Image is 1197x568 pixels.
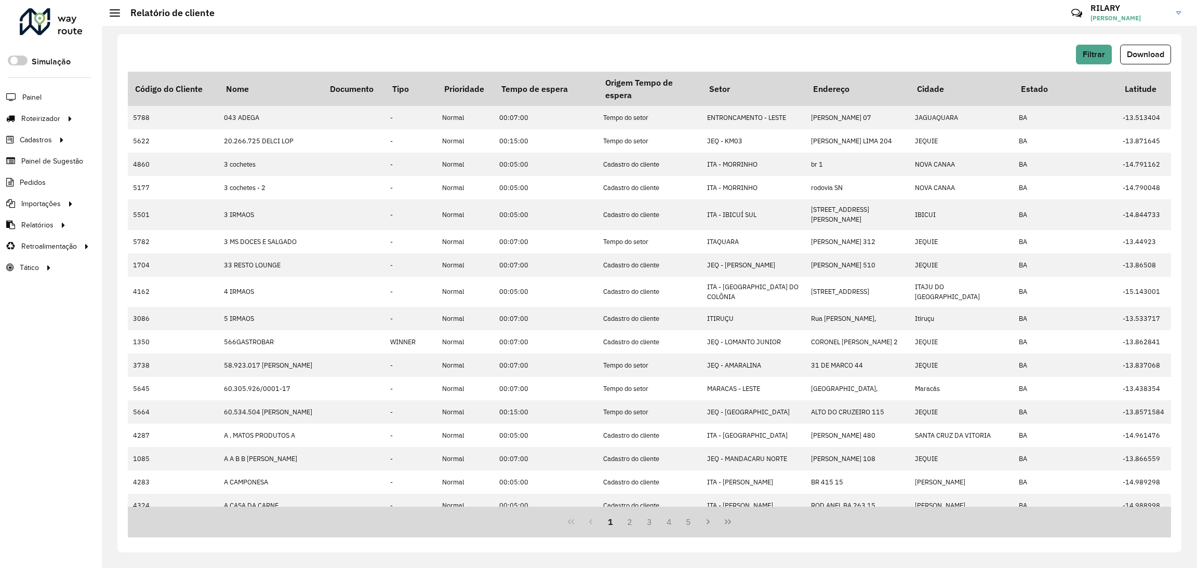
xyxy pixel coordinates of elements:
td: ITA - [PERSON_NAME] [702,470,806,494]
td: 00:07:00 [494,330,598,354]
td: Normal [437,153,494,176]
td: 00:05:00 [494,470,598,494]
td: Tempo do setor [598,377,702,400]
td: BA [1014,447,1118,470]
td: 5788 [128,106,219,129]
td: IBICUI [910,199,1014,229]
td: Normal [437,447,494,470]
td: Cadastro do cliente [598,330,702,354]
td: 00:05:00 [494,424,598,447]
th: Tempo de espera [494,72,598,106]
td: BA [1014,470,1118,494]
th: Endereço [806,72,910,106]
td: BA [1014,106,1118,129]
td: Tempo do setor [598,106,702,129]
td: Cadastro do cliente [598,277,702,307]
th: Origem Tempo de espera [598,72,702,106]
td: [PERSON_NAME] 07 [806,106,910,129]
td: Cadastro do cliente [598,199,702,229]
td: NOVA CANAA [910,176,1014,199]
td: BA [1014,354,1118,377]
td: Normal [437,176,494,199]
td: BR 415 15 [806,470,910,494]
td: 3 cochetes [219,153,323,176]
button: Last Page [718,512,738,532]
td: 00:15:00 [494,400,598,424]
td: Cadastro do cliente [598,253,702,277]
td: - [385,129,437,153]
td: 00:05:00 [494,199,598,229]
td: [PERSON_NAME] 108 [806,447,910,470]
td: BA [1014,153,1118,176]
td: 3738 [128,354,219,377]
td: - [385,377,437,400]
td: JEQUIE [910,330,1014,354]
td: 00:07:00 [494,307,598,330]
td: 20.266.725 DELCI LOP [219,129,323,153]
td: 5501 [128,199,219,229]
td: 00:15:00 [494,129,598,153]
td: ITA - IBICUÍ SUL [702,199,806,229]
th: Código do Cliente [128,72,219,106]
span: Filtrar [1083,50,1105,59]
td: BA [1014,377,1118,400]
td: Maracás [910,377,1014,400]
td: 5 IRMAOS [219,307,323,330]
td: [PERSON_NAME] 312 [806,230,910,253]
td: Rua [PERSON_NAME], [806,307,910,330]
td: JEQUIE [910,400,1014,424]
td: A . MATOS PRODUTOS A [219,424,323,447]
span: [PERSON_NAME] [1090,13,1168,23]
td: JEQ - LOMANTO JUNIOR [702,330,806,354]
span: Painel [22,92,42,103]
td: 4860 [128,153,219,176]
td: 00:07:00 [494,106,598,129]
span: Painel de Sugestão [21,156,83,167]
td: Normal [437,230,494,253]
td: ITAJU DO [GEOGRAPHIC_DATA] [910,277,1014,307]
span: Pedidos [20,177,46,188]
button: Download [1120,45,1171,64]
td: BA [1014,199,1118,229]
td: 5782 [128,230,219,253]
td: Cadastro do cliente [598,494,702,517]
td: Tempo do setor [598,400,702,424]
div: Críticas? Dúvidas? Elogios? Sugestões? Entre em contato conosco! [947,3,1056,31]
td: Cadastro do cliente [598,153,702,176]
td: Normal [437,470,494,494]
td: 33 RESTO LOUNGE [219,253,323,277]
td: Normal [437,377,494,400]
td: ALTO DO CRUZEIRO 115 [806,400,910,424]
td: JEQUIE [910,129,1014,153]
td: [PERSON_NAME] 510 [806,253,910,277]
a: Contato Rápido [1066,2,1088,24]
td: [PERSON_NAME] [910,470,1014,494]
td: [PERSON_NAME] [910,494,1014,517]
td: - [385,400,437,424]
h2: Relatório de cliente [120,7,215,19]
button: 3 [640,512,659,532]
td: Cadastro do cliente [598,470,702,494]
td: Tempo do setor [598,129,702,153]
td: ITAQUARA [702,230,806,253]
td: A A B B [PERSON_NAME] [219,447,323,470]
td: 4324 [128,494,219,517]
th: Prioridade [437,72,494,106]
td: - [385,176,437,199]
td: MARACAS - LESTE [702,377,806,400]
td: Cadastro do cliente [598,176,702,199]
td: SANTA CRUZ DA VITORIA [910,424,1014,447]
td: - [385,424,437,447]
td: 4162 [128,277,219,307]
td: BA [1014,176,1118,199]
span: Tático [20,262,39,273]
td: 00:07:00 [494,447,598,470]
td: 1085 [128,447,219,470]
td: 00:05:00 [494,153,598,176]
td: JEQ - [PERSON_NAME] [702,253,806,277]
td: - [385,447,437,470]
td: 00:07:00 [494,354,598,377]
th: Setor [702,72,806,106]
td: - [385,153,437,176]
td: NOVA CANAA [910,153,1014,176]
